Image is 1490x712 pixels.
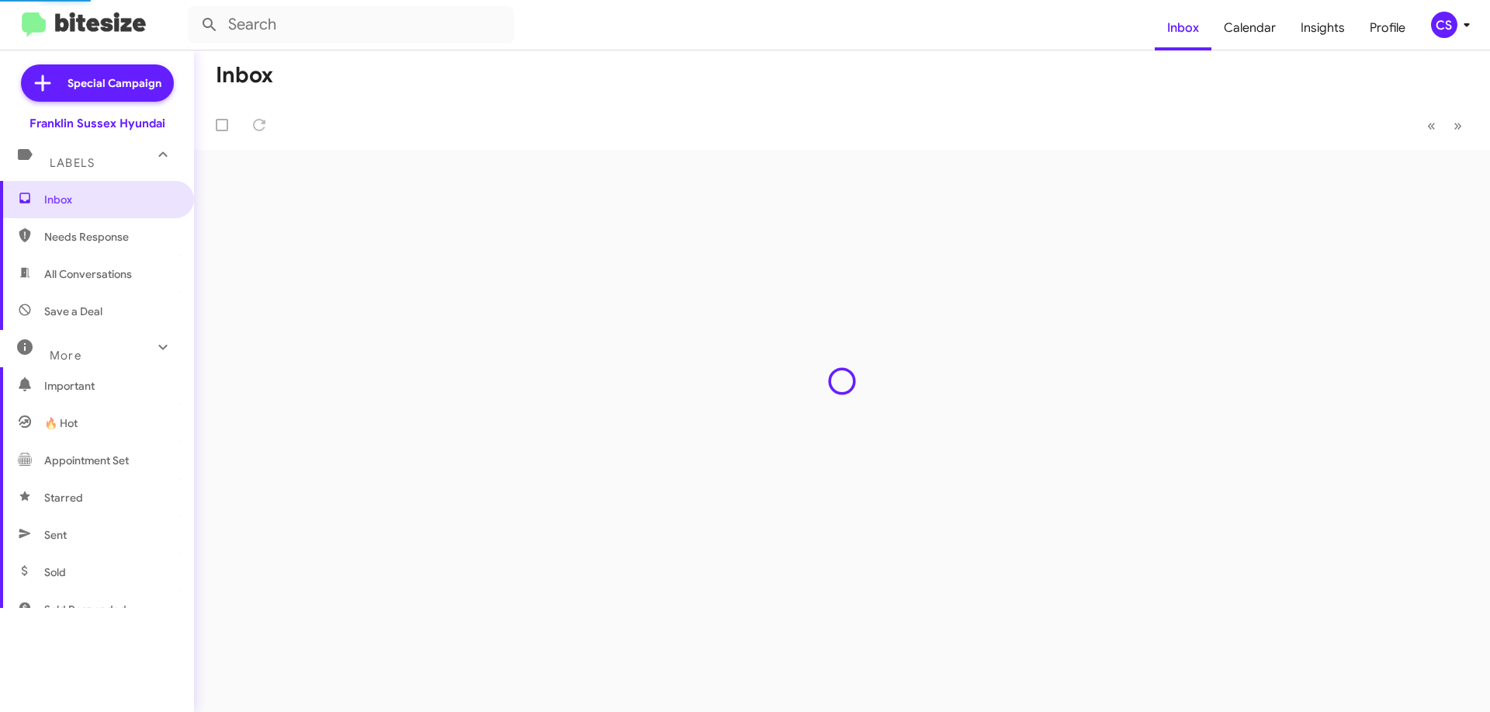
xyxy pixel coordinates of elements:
a: Calendar [1211,5,1288,50]
span: Important [44,378,176,394]
span: Special Campaign [68,75,161,91]
a: Special Campaign [21,64,174,102]
span: » [1454,116,1462,135]
span: Sold Responded [44,602,126,617]
span: All Conversations [44,266,132,282]
span: More [50,349,81,363]
span: Appointment Set [44,453,129,468]
span: Starred [44,490,83,505]
h1: Inbox [216,63,273,88]
span: Sold [44,564,66,580]
input: Search [188,6,514,43]
span: « [1427,116,1436,135]
nav: Page navigation example [1419,109,1471,141]
button: Previous [1418,109,1445,141]
span: Sent [44,527,67,543]
a: Insights [1288,5,1357,50]
span: Save a Deal [44,304,102,319]
button: Next [1444,109,1471,141]
button: CS [1418,12,1473,38]
span: 🔥 Hot [44,415,78,431]
div: Franklin Sussex Hyundai [29,116,165,131]
a: Inbox [1155,5,1211,50]
span: Labels [50,156,95,170]
span: Needs Response [44,229,176,245]
span: Inbox [44,192,176,207]
div: CS [1431,12,1457,38]
a: Profile [1357,5,1418,50]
